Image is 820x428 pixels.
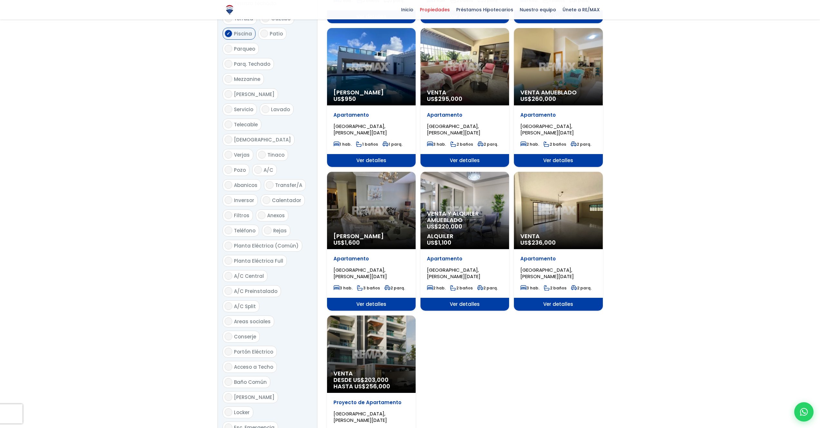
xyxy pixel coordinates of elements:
span: [PERSON_NAME] [333,233,409,239]
span: Venta Amueblado [520,89,596,96]
input: A/C [254,166,262,174]
input: Portón Eléctrico [225,348,232,355]
span: 1,100 [438,238,451,247]
input: Calentador [263,196,270,204]
span: US$ [427,222,462,230]
span: Ver detalles [420,298,509,311]
span: Ver detalles [327,154,416,167]
span: Portón Eléctrico [234,348,273,355]
span: 2 parq. [571,141,591,147]
span: Planta Eléctrica (Común) [234,242,299,249]
span: Filtros [234,212,249,219]
span: Venta [427,89,503,96]
span: 295,000 [438,95,462,103]
span: US$ [520,95,556,103]
span: Servicio [234,106,253,113]
input: A/C Central [225,272,232,280]
input: [PERSON_NAME] [225,393,232,401]
input: Lavado [262,105,269,113]
p: Apartamento [333,112,409,118]
img: Logo de REMAX [224,4,235,15]
input: Pozo [225,166,232,174]
span: Areas sociales [234,318,271,325]
span: Lavado [271,106,290,113]
input: A/C Split [225,302,232,310]
input: Conserje [225,333,232,340]
span: Locker [234,409,250,416]
span: 3 hab. [520,285,539,291]
span: 3 hab. [427,141,446,147]
input: Parq. Techado [225,60,232,68]
span: 260,000 [532,95,556,103]
input: Areas sociales [225,317,232,325]
input: Planta Eléctrica Full [225,257,232,265]
span: 203,000 [364,376,389,384]
span: Teléfono [234,227,256,234]
span: [GEOGRAPHIC_DATA], [PERSON_NAME][DATE] [427,267,480,280]
span: Parqueo [234,45,255,52]
span: 2 hab. [520,141,539,147]
span: Transfer/A [275,182,302,189]
input: Mezzanine [225,75,232,83]
span: Pozo [234,167,246,173]
span: Piscina [234,30,252,37]
input: [DEMOGRAPHIC_DATA] [225,136,232,143]
span: 2 parq. [478,141,498,147]
input: Inversor [225,196,232,204]
span: Inversor [234,197,254,204]
p: Apartamento [520,112,596,118]
span: Ver detalles [327,298,416,311]
span: US$ [333,95,356,103]
span: Únete a RE/MAX [559,5,603,15]
a: [PERSON_NAME] US$950 Apartamento [GEOGRAPHIC_DATA], [PERSON_NAME][DATE] 1 hab. 1 baños 1 parq. Ve... [327,28,416,167]
span: Ver detalles [514,154,603,167]
span: Telecable [234,121,258,128]
a: Venta US$236,000 Apartamento [GEOGRAPHIC_DATA], [PERSON_NAME][DATE] 3 hab. 2 baños 2 parq. Ver de... [514,172,603,311]
a: Venta US$295,000 Apartamento [GEOGRAPHIC_DATA], [PERSON_NAME][DATE] 3 hab. 2 baños 2 parq. Ver de... [420,28,509,167]
span: 2 baños [544,285,566,291]
span: A/C Split [234,303,256,310]
span: Patio [270,30,283,37]
span: 2 parq. [384,285,405,291]
span: A/C [264,167,273,173]
span: 2 baños [450,285,473,291]
input: Locker [225,408,232,416]
input: Acceso a Techo [225,363,232,371]
span: 2 parq. [571,285,592,291]
span: Abanicos [234,182,257,189]
span: Rejas [273,227,287,234]
a: Venta Amueblado US$260,000 Apartamento [GEOGRAPHIC_DATA], [PERSON_NAME][DATE] 2 hab. 2 baños 2 pa... [514,28,603,167]
span: [GEOGRAPHIC_DATA], [PERSON_NAME][DATE] [333,410,387,423]
span: 2 hab. [427,285,446,291]
span: 256,000 [366,382,390,390]
span: Ver detalles [514,298,603,311]
p: Proyecto de Apartamento [333,399,409,406]
span: 1 hab. [333,141,352,147]
a: Venta y alquiler amueblado US$220,000 Alquiler US$1,100 Apartamento [GEOGRAPHIC_DATA], [PERSON_NA... [420,172,509,311]
span: Planta Eléctrica Full [234,258,283,264]
span: A/C Central [234,273,264,279]
span: Parq. Techado [234,61,270,67]
span: 220,000 [438,222,462,230]
input: Rejas [264,227,272,234]
input: Baño Común [225,378,232,386]
span: Verjas [234,151,250,158]
span: [GEOGRAPHIC_DATA], [PERSON_NAME][DATE] [333,267,387,280]
span: US$ [427,238,451,247]
input: Teléfono [225,227,232,234]
span: 2 baños [450,141,473,147]
span: Conserje [234,333,256,340]
input: Abanicos [225,181,232,189]
p: Apartamento [520,256,596,262]
span: [GEOGRAPHIC_DATA], [PERSON_NAME][DATE] [427,123,480,136]
span: HASTA US$ [333,383,409,390]
span: [PERSON_NAME] [234,91,275,98]
span: [GEOGRAPHIC_DATA], [PERSON_NAME][DATE] [520,123,574,136]
span: Venta [333,370,409,377]
span: 2 baños [544,141,566,147]
span: Tinaco [267,151,285,158]
span: US$ [427,95,462,103]
input: Telecable [225,121,232,128]
p: Apartamento [427,256,503,262]
span: Inicio [398,5,417,15]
